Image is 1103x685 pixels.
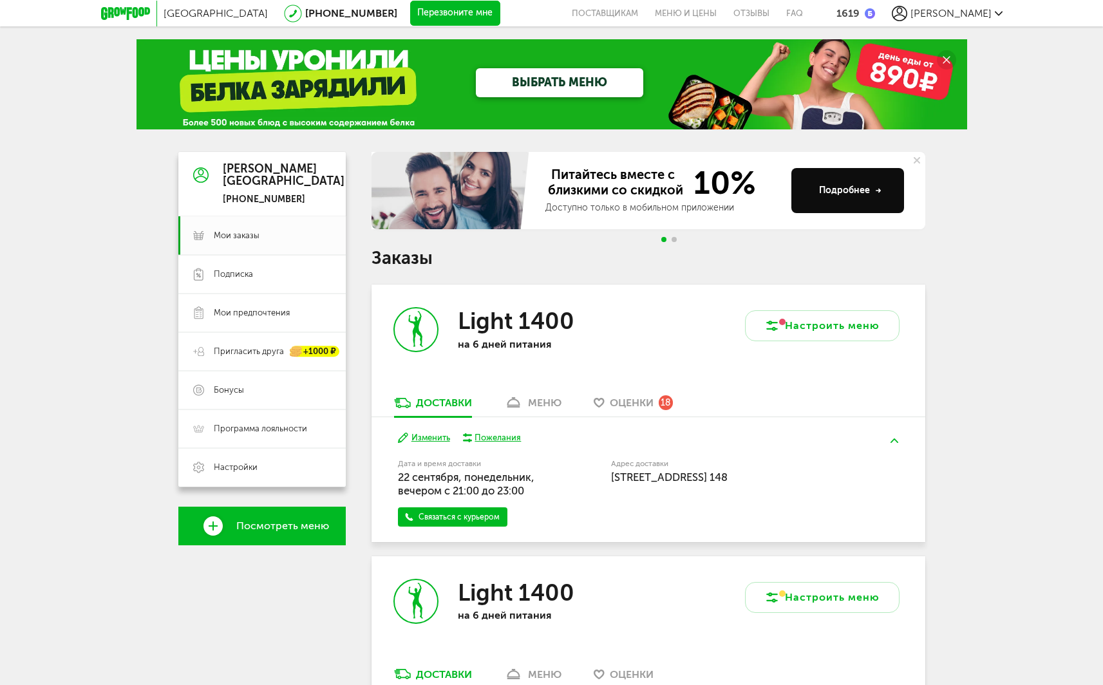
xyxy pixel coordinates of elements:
[686,167,756,199] span: 10%
[659,395,673,409] div: 18
[178,216,346,255] a: Мои заказы
[398,507,507,527] a: Связаться с курьером
[661,237,666,242] span: Go to slide 1
[463,432,522,444] button: Пожелания
[611,471,728,483] span: [STREET_ADDRESS] 148
[672,237,677,242] span: Go to slide 2
[372,250,925,267] h1: Заказы
[214,307,290,319] span: Мои предпочтения
[410,1,500,26] button: Перезвоните мне
[305,7,397,19] a: [PHONE_NUMBER]
[223,194,344,205] div: [PHONE_NUMBER]
[865,8,875,19] img: bonus_b.cdccf46.png
[223,163,344,189] div: [PERSON_NAME] [GEOGRAPHIC_DATA]
[745,310,900,341] button: Настроить меню
[610,668,654,680] span: Оценки
[398,460,545,467] label: Дата и время доставки
[214,346,284,357] span: Пригласить друга
[178,371,346,409] a: Бонусы
[214,268,253,280] span: Подписка
[545,167,686,199] span: Питайтесь вместе с близкими со скидкой
[214,384,244,396] span: Бонусы
[372,152,533,229] img: family-banner.579af9d.jpg
[178,448,346,487] a: Настройки
[290,346,339,357] div: +1000 ₽
[178,507,346,545] a: Посмотреть меню
[214,462,258,473] span: Настройки
[458,307,574,335] h3: Light 1400
[398,471,534,497] span: 22 сентября, понедельник, вечером c 21:00 до 23:00
[745,582,900,613] button: Настроить меню
[236,520,329,532] span: Посмотреть меню
[476,68,643,97] a: ВЫБРАТЬ МЕНЮ
[891,438,898,443] img: arrow-up-green.5eb5f82.svg
[458,609,625,621] p: на 6 дней питания
[610,397,654,409] span: Оценки
[416,668,472,680] div: Доставки
[214,423,307,435] span: Программа лояльности
[178,294,346,332] a: Мои предпочтения
[458,338,625,350] p: на 6 дней питания
[475,432,521,444] div: Пожелания
[791,168,904,213] button: Подробнее
[164,7,268,19] span: [GEOGRAPHIC_DATA]
[545,202,781,214] div: Доступно только в мобильном приложении
[910,7,992,19] span: [PERSON_NAME]
[178,255,346,294] a: Подписка
[528,397,561,409] div: меню
[214,230,259,241] span: Мои заказы
[458,579,574,606] h3: Light 1400
[587,396,679,417] a: Оценки 18
[819,184,881,197] div: Подробнее
[178,332,346,371] a: Пригласить друга +1000 ₽
[178,409,346,448] a: Программа лояльности
[836,7,860,19] div: 1619
[398,432,450,444] button: Изменить
[498,396,568,417] a: меню
[416,397,472,409] div: Доставки
[388,396,478,417] a: Доставки
[611,460,851,467] label: Адрес доставки
[528,668,561,680] div: меню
